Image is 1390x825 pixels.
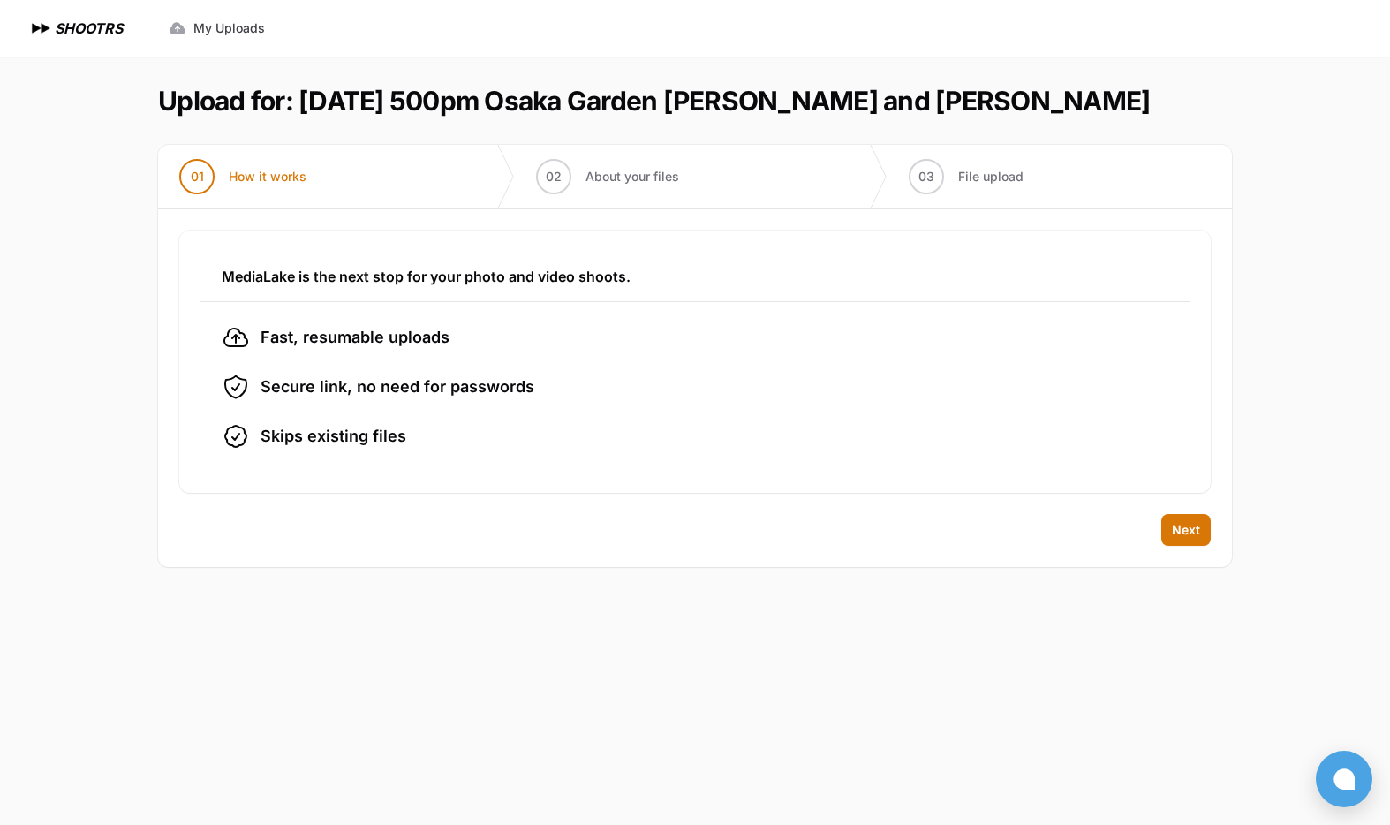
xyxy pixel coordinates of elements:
span: Fast, resumable uploads [261,325,449,350]
span: Next [1172,521,1200,539]
button: Open chat window [1316,751,1372,807]
a: SHOOTRS SHOOTRS [28,18,123,39]
button: Next [1161,514,1211,546]
h1: Upload for: [DATE] 500pm Osaka Garden [PERSON_NAME] and [PERSON_NAME] [158,85,1150,117]
span: My Uploads [193,19,265,37]
span: File upload [958,168,1024,185]
span: 02 [546,168,562,185]
button: 01 How it works [158,145,328,208]
button: 02 About your files [515,145,700,208]
span: How it works [229,168,306,185]
span: 01 [191,168,204,185]
a: My Uploads [158,12,276,44]
img: SHOOTRS [28,18,55,39]
span: Skips existing files [261,424,406,449]
span: 03 [918,168,934,185]
h3: MediaLake is the next stop for your photo and video shoots. [222,266,1168,287]
span: Secure link, no need for passwords [261,375,534,399]
span: About your files [585,168,679,185]
h1: SHOOTRS [55,18,123,39]
button: 03 File upload [888,145,1045,208]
